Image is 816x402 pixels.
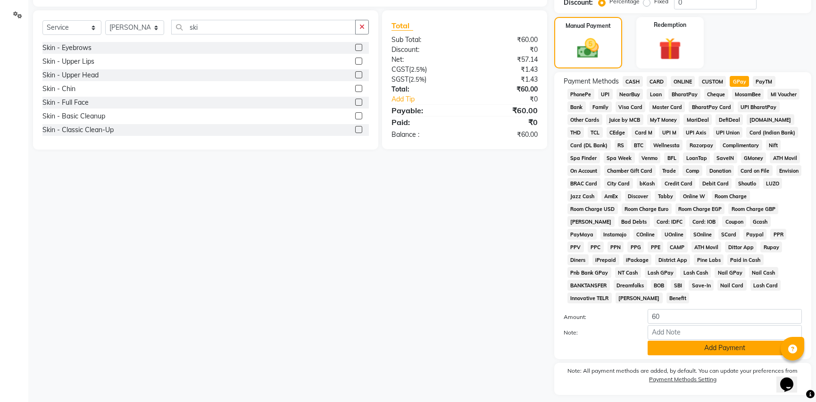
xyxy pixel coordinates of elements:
span: 2.5% [410,75,425,83]
span: Room Charge USD [567,203,618,214]
span: Comp [683,165,702,176]
span: MariDeal [683,114,712,125]
span: [DOMAIN_NAME] [747,114,794,125]
span: Online W [680,191,708,201]
span: Visa Card [616,101,646,112]
span: PayTM [753,76,775,87]
span: BOB [651,280,667,291]
span: Payment Methods [564,76,619,86]
input: Search or Scan [171,20,356,34]
span: Master Card [649,101,685,112]
div: Payable: [384,105,465,116]
span: Wellnessta [650,140,683,151]
span: ATH Movil [691,242,722,252]
span: Family [590,101,612,112]
span: PPV [567,242,584,252]
span: Donation [706,165,734,176]
span: PPC [588,242,604,252]
span: CEdge [607,127,628,138]
span: TCL [588,127,603,138]
span: BANKTANSFER [567,280,610,291]
img: _gift.svg [652,35,689,63]
div: ₹0 [465,45,545,55]
span: UPI [598,89,613,100]
span: Other Cards [567,114,602,125]
span: Card (Indian Bank) [746,127,798,138]
span: PhonePe [567,89,594,100]
span: Discover [625,191,651,201]
span: Lash Card [750,280,781,291]
label: Redemption [654,21,686,29]
div: ₹60.00 [465,84,545,94]
span: Gcash [750,216,771,227]
span: On Account [567,165,600,176]
span: Save-In [689,280,714,291]
span: PPE [648,242,663,252]
div: ₹1.43 [465,65,545,75]
span: NT Cash [615,267,641,278]
span: 2.5% [411,66,425,73]
span: SCard [718,229,740,240]
span: Lash Cash [680,267,711,278]
span: DefiDeal [716,114,743,125]
label: Amount: [557,313,641,321]
span: Loan [647,89,665,100]
span: Cheque [704,89,728,100]
span: [PERSON_NAME] [616,293,663,303]
span: Jazz Cash [567,191,598,201]
div: Skin - Basic Cleanup [42,111,105,121]
div: ( ) [384,65,465,75]
span: UOnline [661,229,686,240]
span: Room Charge [712,191,750,201]
span: Complimentary [720,140,762,151]
span: District App [655,254,690,265]
span: Shoutlo [735,178,759,189]
div: ₹60.00 [465,35,545,45]
label: Note: [557,328,641,337]
span: Tabby [655,191,676,201]
div: ₹0 [465,117,545,128]
span: Benefit [666,293,690,303]
span: Venmo [639,152,661,163]
span: NearBuy [616,89,643,100]
input: Amount [648,309,802,324]
span: UPI BharatPay [738,101,780,112]
span: ATH Movil [770,152,800,163]
span: City Card [604,178,633,189]
span: GPay [730,76,749,87]
span: Credit Card [661,178,695,189]
span: Card on File [738,165,773,176]
div: ₹60.00 [465,105,545,116]
div: Total: [384,84,465,94]
a: Add Tip [384,94,478,104]
span: SBI [671,280,685,291]
div: Skin - Upper Head [42,70,99,80]
input: Add Note [648,325,802,340]
span: BharatPay [668,89,700,100]
span: iPrepaid [592,254,619,265]
span: COnline [633,229,658,240]
span: Chamber Gift Card [604,165,656,176]
span: Instamojo [600,229,630,240]
span: Dittor App [725,242,757,252]
span: Razorpay [686,140,716,151]
span: CARD [647,76,667,87]
span: BTC [631,140,647,151]
span: THD [567,127,584,138]
div: Discount: [384,45,465,55]
div: Sub Total: [384,35,465,45]
span: ONLINE [671,76,695,87]
span: CUSTOM [699,76,726,87]
span: BFL [664,152,679,163]
span: PayMaya [567,229,597,240]
span: [PERSON_NAME] [567,216,615,227]
span: Lash GPay [645,267,677,278]
div: Skin - Chin [42,84,75,94]
span: Nail GPay [715,267,745,278]
span: Diners [567,254,589,265]
div: ₹1.43 [465,75,545,84]
span: PPN [608,242,624,252]
label: Note: All payment methods are added, by default. You can update your preferences from [564,367,802,387]
span: MosamBee [732,89,764,100]
span: Bad Debts [618,216,650,227]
